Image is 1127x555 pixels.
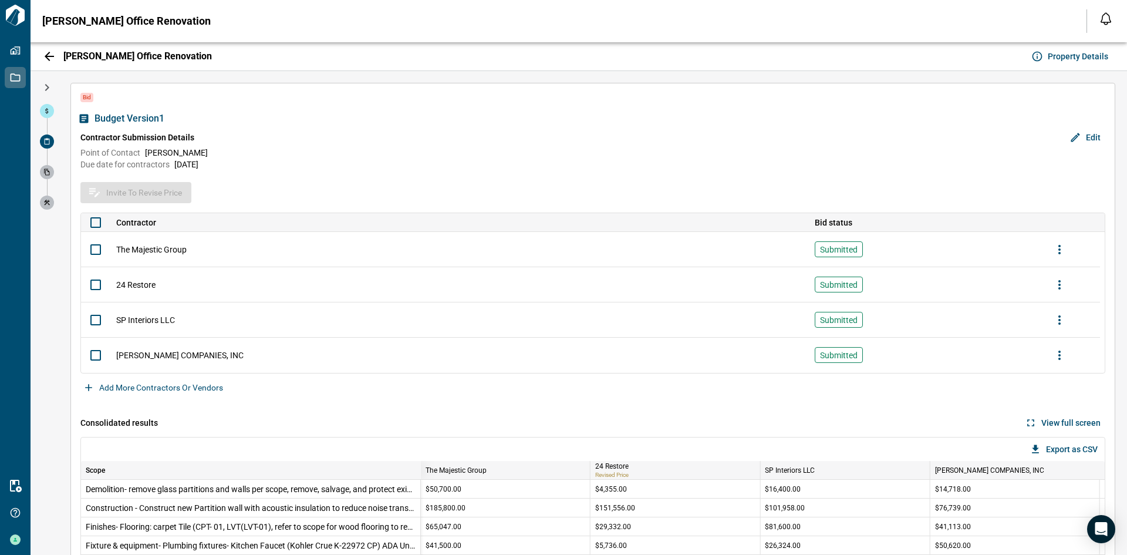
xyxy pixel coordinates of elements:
[80,132,194,143] span: Contractor Submission Details
[595,522,631,532] span: $29,332.00
[1048,273,1071,297] button: more
[86,461,105,480] div: Scope
[116,279,156,291] span: 24 Restore
[1041,417,1101,429] span: View full screen
[809,213,1042,232] div: Bid status
[116,244,187,255] span: The Majestic Group
[426,522,461,532] span: $65,047.00
[1027,440,1102,459] button: Export as CSV
[426,541,461,550] span: $41,500.00
[80,378,228,397] button: Add more contractors or vendors
[80,109,169,128] button: Budget Version1
[595,462,629,470] span: 24 Restore
[935,503,971,513] span: $76,739.00
[935,466,1044,475] span: [PERSON_NAME] COMPANIES, INC
[1048,238,1071,261] button: more
[110,213,809,232] div: Contractor
[765,522,801,532] span: $81,600.00
[935,485,971,494] span: $14,718.00
[80,93,93,102] span: Bid
[86,540,416,551] span: Fixture & equipment- Plumbing fixtures- Kitchen Faucet (Kohler Crue K-22972 CP) ADA Undermount si...
[595,485,627,494] span: $4,355.00
[80,147,140,159] span: Point of Contact
[116,349,244,361] span: [PERSON_NAME] COMPANIES, INC
[95,113,164,125] span: Budget Version 1
[86,483,416,495] span: Demolition- remove glass partitions and walls per scope, remove, salvage, and protect existing wo...
[86,502,416,514] span: Construction - Construct new Partition wall with acoustic insulation to reduce noise transfer, in...
[765,503,805,513] span: $101,958.00
[765,466,815,475] span: SP Interiors LLC
[1023,413,1105,432] button: View full screen
[815,241,863,257] div: Submitted
[80,159,170,170] span: Due date for contractors
[765,485,801,494] span: $16,400.00
[765,541,801,550] span: $26,324.00
[81,461,421,480] div: Scope
[935,541,971,550] span: $50,620.00
[595,541,627,550] span: $5,736.00
[116,213,156,232] div: Contractor
[1087,515,1115,543] div: Open Intercom Messenger
[42,15,211,27] span: [PERSON_NAME] Office Renovation
[1029,47,1113,66] button: Property Details
[174,159,198,170] span: [DATE]
[426,466,487,475] span: The Majestic Group
[595,472,629,478] span: Revised Price
[1046,443,1098,455] span: Export as CSV
[63,51,212,62] span: [PERSON_NAME] Office Renovation
[815,312,863,328] div: Submitted
[1086,132,1101,143] span: Edit
[935,522,971,532] span: $41,113.00
[1048,344,1071,367] button: more
[1067,128,1105,147] button: Edit
[1048,51,1108,62] span: Property Details
[1096,9,1115,28] button: Open notification feed
[815,277,863,292] div: Submitted
[426,503,465,513] span: $185,800.00
[1048,308,1071,332] button: more
[116,314,175,326] span: SP Interiors LLC
[815,213,852,232] div: Bid status
[595,503,635,513] span: $151,556.00
[815,347,863,363] div: Submitted
[145,147,208,159] span: [PERSON_NAME]
[426,485,461,494] span: $50,700.00
[86,521,416,533] span: Finishes- Flooring: carpet Tile (CPT- 01, LVT(LVT-01), refer to scope for wood flooring to remain...
[80,417,158,429] span: Consolidated results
